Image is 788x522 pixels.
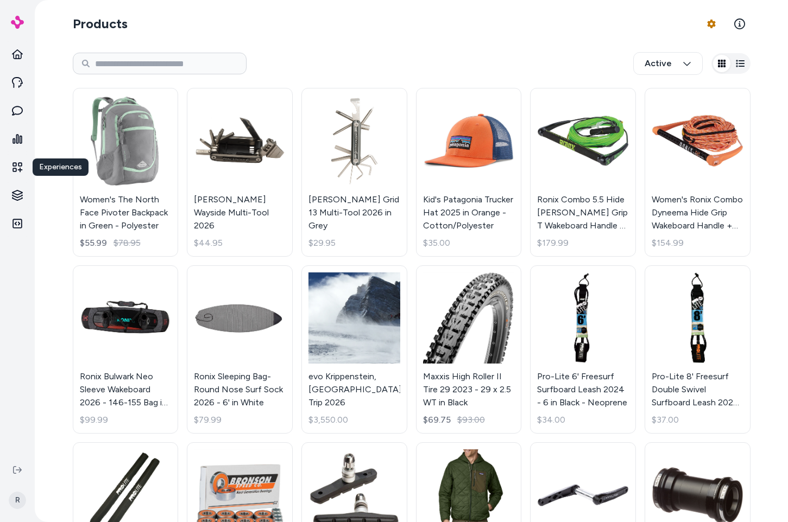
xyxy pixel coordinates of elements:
a: Pro-Lite 6' Freesurf Surfboard Leash 2024 - 6 in Black - NeoprenePro-Lite 6' Freesurf Surfboard L... [530,265,636,434]
a: Ronix Sleeping Bag- Round Nose Surf Sock 2026 - 6' in WhiteRonix Sleeping Bag- Round Nose Surf So... [187,265,293,434]
a: Blackburn Wayside Multi-Tool 2026[PERSON_NAME] Wayside Multi-Tool 2026$44.95 [187,88,293,257]
a: Blackburn Grid 13 Multi-Tool 2026 in Grey[PERSON_NAME] Grid 13 Multi-Tool 2026 in Grey$29.95 [301,88,407,257]
button: Active [633,52,703,75]
a: Maxxis High Roller II Tire 29 2023 - 29 x 2.5 WT in BlackMaxxis High Roller II Tire 29 2023 - 29 ... [416,265,522,434]
span: R [9,492,26,509]
a: evo Krippenstein, Austria Trip 2026evo Krippenstein, [GEOGRAPHIC_DATA] Trip 2026$3,550.00 [301,265,407,434]
a: Ronix Combo 5.5 Hide Stich Grip T Wakeboard Handle + 80 ft Mainline 2026 in GreenRonix Combo 5.5 ... [530,88,636,257]
img: alby Logo [11,16,24,29]
div: Experiences [33,158,89,176]
button: R [7,483,28,518]
a: Pro-Lite 8' Freesurf Double Swivel Surfboard Leash 2024 - 8 in Black - NeoprenePro-Lite 8' Freesu... [645,265,751,434]
a: Women's The North Face Pivoter Backpack in Green - PolyesterWomen's The North Face Pivoter Backpa... [73,88,179,257]
a: Kid's Patagonia Trucker Hat 2025 in Orange - Cotton/PolyesterKid's Patagonia Trucker Hat 2025 in ... [416,88,522,257]
a: Women's Ronix Combo Dyneema Hide Grip Wakeboard Handle + 70 ft Mainline 2026 in WhiteWomen's Roni... [645,88,751,257]
a: Ronix Bulwark Neo Sleeve Wakeboard 2026 - 146-155 Bag in OrangeRonix Bulwark Neo Sleeve Wakeboard... [73,265,179,434]
h2: Products [73,15,128,33]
